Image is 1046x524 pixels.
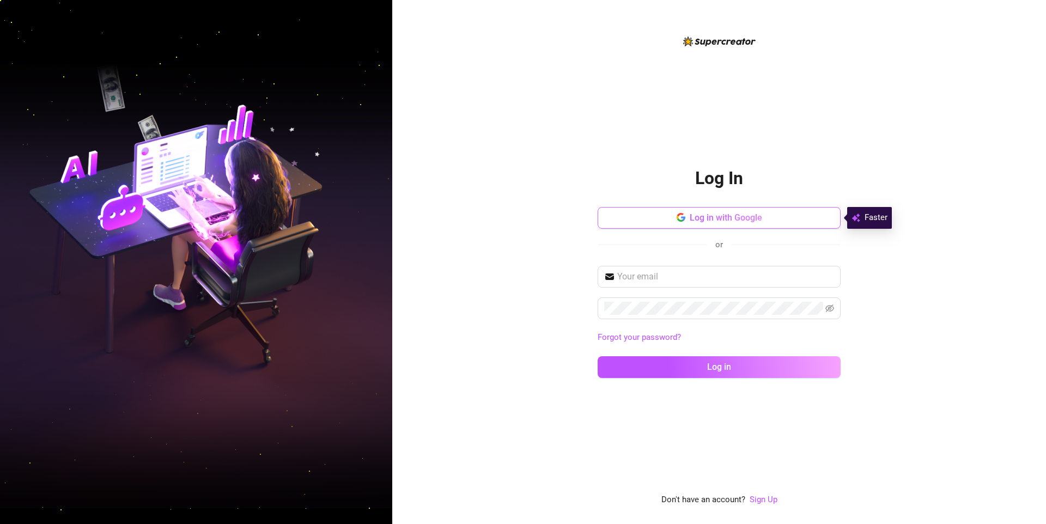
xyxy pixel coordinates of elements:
[865,211,887,224] span: Faster
[598,332,681,342] a: Forgot your password?
[617,270,834,283] input: Your email
[598,331,841,344] a: Forgot your password?
[598,207,841,229] button: Log in with Google
[707,362,731,372] span: Log in
[750,493,777,507] a: Sign Up
[690,212,762,223] span: Log in with Google
[825,304,834,313] span: eye-invisible
[683,36,756,46] img: logo-BBDzfeDw.svg
[715,240,723,249] span: or
[661,493,745,507] span: Don't have an account?
[695,167,743,190] h2: Log In
[852,211,860,224] img: svg%3e
[598,356,841,378] button: Log in
[750,495,777,504] a: Sign Up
